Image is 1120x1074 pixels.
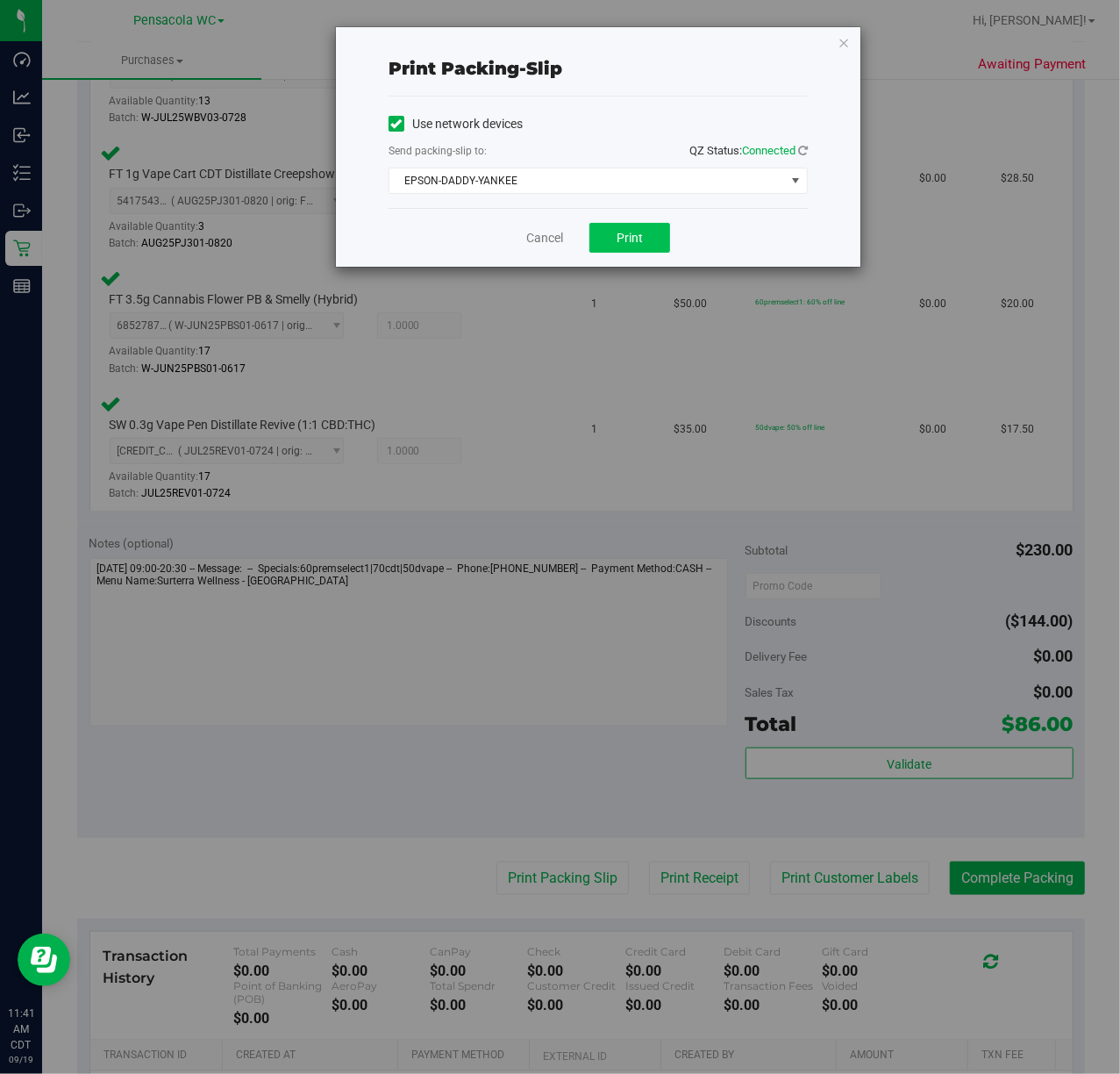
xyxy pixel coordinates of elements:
button: Print [589,223,670,253]
span: Print packing-slip [389,58,562,79]
span: QZ Status: [689,144,808,157]
span: Print [617,231,643,245]
span: select [785,168,807,193]
iframe: Resource center [18,934,70,986]
label: Send packing-slip to: [389,143,487,159]
span: EPSON-DADDY-YANKEE [389,168,785,193]
span: Connected [742,144,795,157]
label: Use network devices [389,115,523,133]
a: Cancel [526,229,563,247]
